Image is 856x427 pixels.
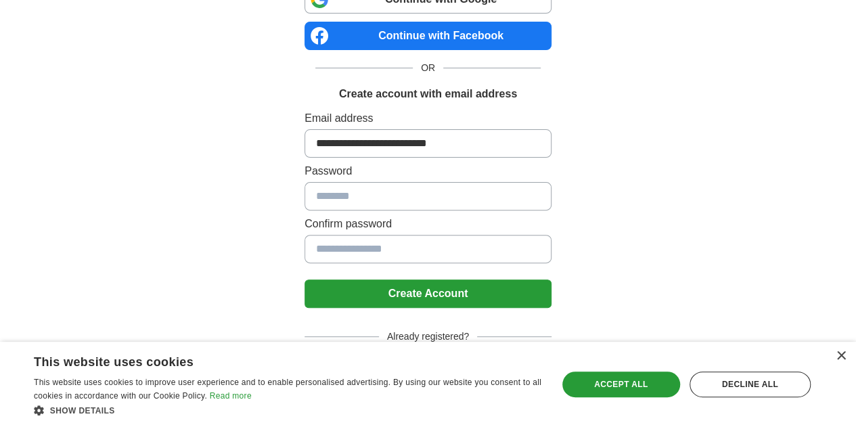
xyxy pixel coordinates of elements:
[339,86,517,102] h1: Create account with email address
[305,279,551,308] button: Create Account
[210,391,252,401] a: Read more, opens a new window
[562,372,680,397] div: Accept all
[690,372,811,397] div: Decline all
[379,330,477,344] span: Already registered?
[50,406,115,415] span: Show details
[305,163,551,179] label: Password
[305,22,551,50] a: Continue with Facebook
[34,378,541,401] span: This website uses cookies to improve user experience and to enable personalised advertising. By u...
[34,403,542,417] div: Show details
[305,216,551,232] label: Confirm password
[413,61,443,75] span: OR
[836,351,846,361] div: Close
[34,350,508,370] div: This website uses cookies
[305,110,551,127] label: Email address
